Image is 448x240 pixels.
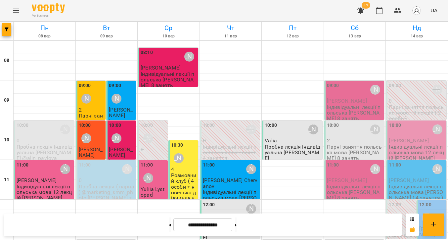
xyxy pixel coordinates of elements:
[141,147,166,152] p: 0
[109,158,135,193] p: Індивідуальні лекції польська [PERSON_NAME] 8 занять
[419,201,431,209] label: 12:00
[389,104,445,121] p: Парні заняття польська мова - 8 лекцій ( 2 особи )
[265,122,277,129] label: 10:00
[327,162,339,169] label: 11:00
[327,138,383,143] p: 2
[327,82,339,89] label: 09:00
[370,124,380,134] div: Anna Litkovets
[387,23,447,33] h6: Нд
[203,122,215,129] label: 10:00
[32,14,65,18] span: For Business
[389,122,401,129] label: 10:00
[325,23,385,33] h6: Сб
[308,124,318,134] div: Anna Litkovets
[77,33,137,39] h6: 09 вер
[79,184,135,207] p: Пробна лекція ( парна ) @marketing_smm_photo [PERSON_NAME] та [PERSON_NAME]
[389,137,429,144] span: [PERSON_NAME]
[174,153,184,163] div: Sofiia Aloshyna
[60,164,70,174] div: Anna Litkovets
[141,65,181,71] span: [PERSON_NAME]
[79,177,135,183] p: 0
[17,138,73,143] p: 0
[17,144,73,161] p: Пробна лекція індивідуальна [PERSON_NAME] @alin_pavlova
[15,23,74,33] h6: Пн
[201,33,261,39] h6: 11 вер
[77,23,137,33] h6: Вт
[139,23,199,33] h6: Ср
[8,3,24,19] button: Menu
[143,173,153,183] div: Anna Litkovets
[141,198,166,238] p: Індивідуальні лекції польська мова 12 лекцій [PERSON_NAME]
[327,98,367,104] span: [PERSON_NAME]
[203,201,215,209] label: 12:00
[430,7,437,14] span: UA
[327,104,383,121] p: Індивідуальні лекції польська [PERSON_NAME] 8 занять
[263,23,323,33] h6: Пт
[171,142,183,149] label: 10:30
[203,177,258,189] span: [PERSON_NAME] Chervanov
[4,57,9,64] h6: 08
[4,176,9,183] h6: 11
[139,33,199,39] h6: 10 вер
[79,107,105,113] p: 2
[327,144,383,161] p: Парні заняття польська мова [PERSON_NAME] 8 занять
[4,136,9,144] h6: 10
[389,184,445,201] p: Індивідуальні лекції польська мова [PERSON_NAME] ( 4 заняття )
[387,33,447,39] h6: 14 вер
[389,82,401,89] label: 09:00
[17,162,29,169] label: 11:00
[112,133,121,143] div: Anna Litkovets
[81,133,91,143] div: Valentyna Krytskaliuk
[141,71,197,88] p: Індивідуальні лекції польська [PERSON_NAME] 8 занять
[79,122,91,129] label: 10:00
[389,162,401,169] label: 11:00
[4,97,9,104] h6: 09
[79,146,103,158] span: [PERSON_NAME]
[17,122,29,129] label: 10:00
[203,144,259,161] p: Індивідуальні лекції польська мова - пакет 4 заняття
[432,164,442,174] div: Anna Litkovets
[141,186,164,198] span: Yuliia Lystopad
[109,107,133,119] span: [PERSON_NAME]
[184,52,194,62] div: Anna Litkovets
[141,162,153,169] label: 11:00
[17,177,57,183] span: [PERSON_NAME]
[171,172,197,218] p: Розмовний клуб ( 4 особи + новенька дівчинка на пробне @yuliia_la )
[60,124,70,134] div: Anna Litkovets
[141,122,153,129] label: 10:00
[112,94,121,104] div: Anna Litkovets
[325,33,385,39] h6: 13 вер
[201,23,261,33] h6: Чт
[389,98,445,104] p: 0
[389,144,445,161] p: Індивідуальні лекції польська мова 12 лекцій [PERSON_NAME]
[143,133,153,143] div: Valentyna Krytskaliuk
[265,137,277,144] span: Valia
[203,138,259,143] p: 0
[79,162,91,169] label: 11:00
[327,177,367,183] span: [PERSON_NAME]
[81,94,91,104] div: Sofiia Aloshyna
[109,119,135,159] p: Індивідуальні лекції польська мова [PERSON_NAME] ( 4 заняття )
[412,6,421,15] img: avatar_s.png
[246,164,256,174] div: Anna Litkovets
[246,204,256,214] div: Anna Litkovets
[79,113,105,147] p: Парні заняття польська мова - 8 лекцій ( 2 особи )
[432,124,442,134] div: Anna Litkovets
[141,49,153,56] label: 08:10
[203,162,215,169] label: 11:00
[327,122,339,129] label: 10:00
[389,201,401,209] label: 12:00
[15,33,74,39] h6: 08 вер
[370,164,380,174] div: Anna Litkovets
[203,189,259,207] p: Індивідуальні лекції польська мова [PERSON_NAME] ( 4 заняття )
[79,82,91,89] label: 09:00
[432,85,442,95] div: Sofiia Aloshyna
[246,124,256,134] div: Valentyna Krytskaliuk
[109,122,121,129] label: 10:00
[362,2,370,9] span: 19
[327,184,383,201] p: Індивідуальні лекції польська [PERSON_NAME] 8 занять
[265,144,321,161] p: Пробна лекція індивідуальна [PERSON_NAME]
[122,164,132,174] div: Valentyna Krytskaliuk
[17,184,73,201] p: Індивідуальні лекції польська мова 12 лекцій [PERSON_NAME]
[109,146,133,158] span: [PERSON_NAME]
